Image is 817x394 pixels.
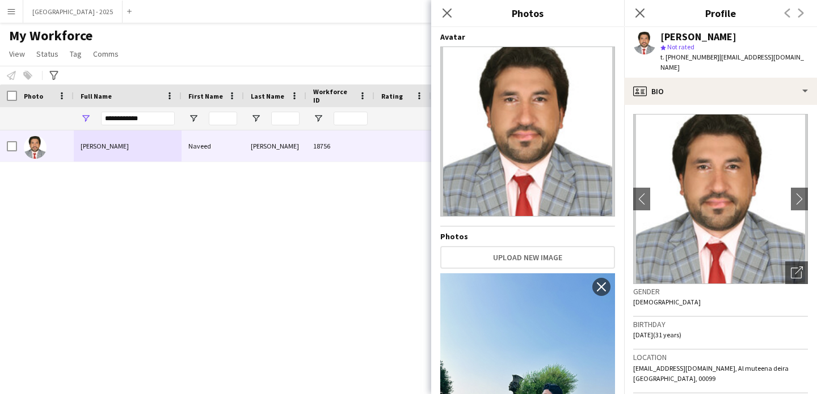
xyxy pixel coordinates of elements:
span: Comms [93,49,119,59]
h3: Profile [624,6,817,20]
a: View [5,46,30,61]
img: Crew avatar or photo [633,114,808,284]
img: Naveed Arif [24,136,47,159]
span: [DEMOGRAPHIC_DATA] [633,298,701,306]
span: Photo [24,92,43,100]
img: Crew avatar [440,46,615,217]
h3: Gender [633,286,808,296]
a: Tag [65,46,86,61]
input: Last Name Filter Input [271,112,300,125]
a: Comms [89,46,123,61]
div: [PERSON_NAME] [244,130,306,162]
div: Bio [624,78,817,105]
button: [GEOGRAPHIC_DATA] - 2025 [23,1,123,23]
span: Status [36,49,58,59]
div: Open photos pop-in [785,261,808,284]
span: Full Name [81,92,112,100]
div: 18756 [306,130,374,162]
span: | [EMAIL_ADDRESS][DOMAIN_NAME] [660,53,804,71]
span: My Workforce [9,27,92,44]
a: Status [32,46,63,61]
h4: Photos [440,231,615,242]
input: First Name Filter Input [209,112,237,125]
div: Naveed [182,130,244,162]
h4: Avatar [440,32,615,42]
h3: Location [633,352,808,362]
span: View [9,49,25,59]
span: t. [PHONE_NUMBER] [660,53,719,61]
span: [DATE] (31 years) [633,331,681,339]
div: [PERSON_NAME] [660,32,736,42]
button: Upload new image [440,246,615,269]
span: Tag [70,49,82,59]
input: Full Name Filter Input [101,112,175,125]
input: Workforce ID Filter Input [334,112,368,125]
span: Last Name [251,92,284,100]
button: Open Filter Menu [188,113,199,124]
span: Rating [381,92,403,100]
span: Not rated [667,43,694,51]
span: First Name [188,92,223,100]
button: Open Filter Menu [81,113,91,124]
button: Open Filter Menu [251,113,261,124]
app-action-btn: Advanced filters [47,69,61,82]
span: [PERSON_NAME] [81,142,129,150]
h3: Birthday [633,319,808,329]
span: [EMAIL_ADDRESS][DOMAIN_NAME], Al muteena deira [GEOGRAPHIC_DATA], 00099 [633,364,789,383]
h3: Photos [431,6,624,20]
button: Open Filter Menu [313,113,323,124]
span: Workforce ID [313,87,354,104]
